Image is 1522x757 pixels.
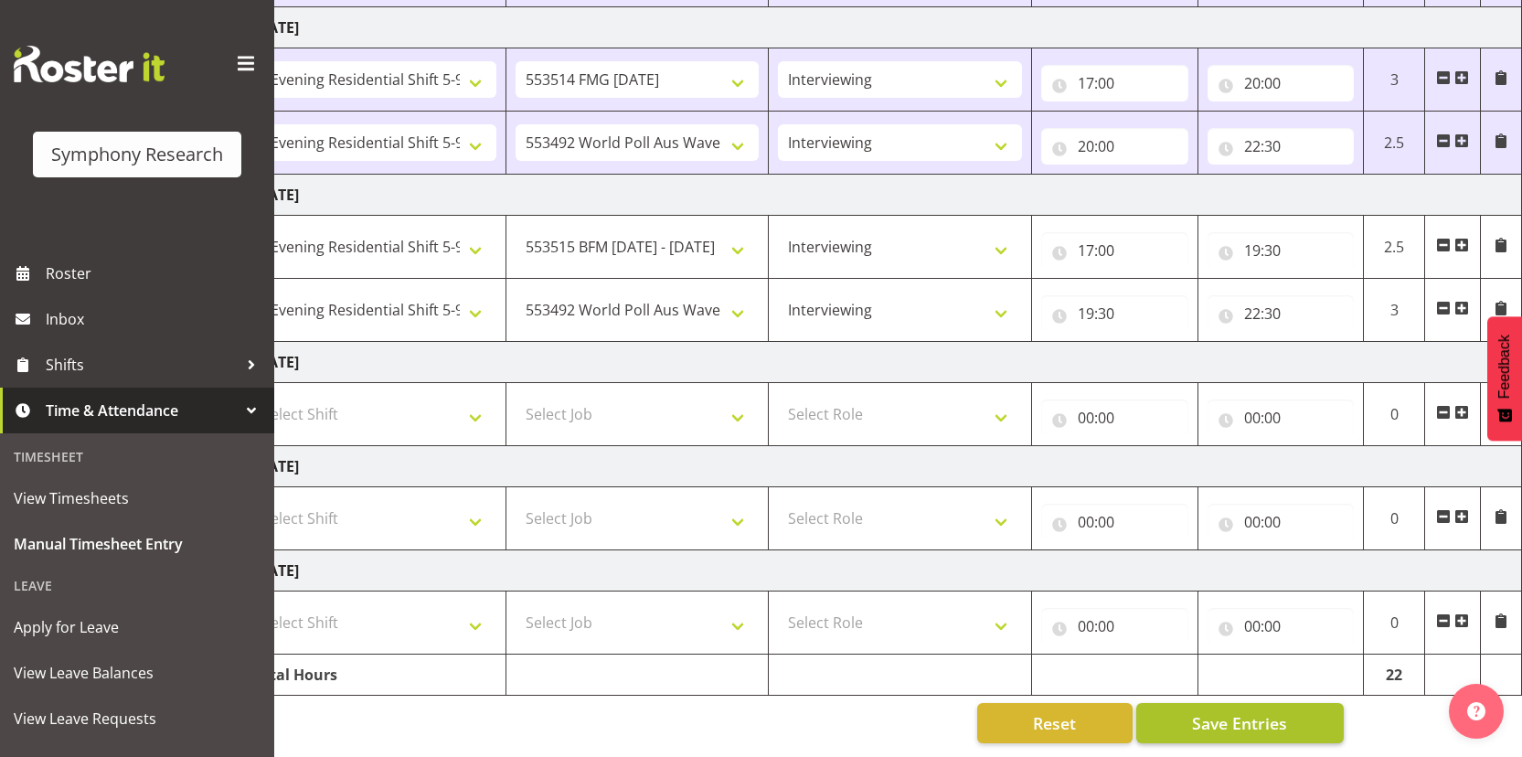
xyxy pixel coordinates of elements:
[1208,608,1355,645] input: Click to select...
[243,655,506,696] td: Total Hours
[1033,711,1076,735] span: Reset
[1496,335,1513,399] span: Feedback
[14,613,261,641] span: Apply for Leave
[1208,232,1355,269] input: Click to select...
[243,175,1522,216] td: [DATE]
[1041,295,1188,332] input: Click to select...
[1364,487,1425,550] td: 0
[46,305,265,333] span: Inbox
[46,351,238,378] span: Shifts
[1467,702,1485,720] img: help-xxl-2.png
[1041,608,1188,645] input: Click to select...
[1041,400,1188,436] input: Click to select...
[243,7,1522,48] td: [DATE]
[46,397,238,424] span: Time & Attendance
[1364,112,1425,175] td: 2.5
[1208,295,1355,332] input: Click to select...
[5,650,270,696] a: View Leave Balances
[14,659,261,687] span: View Leave Balances
[14,530,261,558] span: Manual Timesheet Entry
[243,342,1522,383] td: [DATE]
[1364,655,1425,696] td: 22
[1364,48,1425,112] td: 3
[5,567,270,604] div: Leave
[1192,711,1287,735] span: Save Entries
[1487,316,1522,441] button: Feedback - Show survey
[243,446,1522,487] td: [DATE]
[1041,65,1188,101] input: Click to select...
[5,604,270,650] a: Apply for Leave
[1041,128,1188,165] input: Click to select...
[243,550,1522,592] td: [DATE]
[1136,703,1344,743] button: Save Entries
[1208,65,1355,101] input: Click to select...
[46,260,265,287] span: Roster
[1208,128,1355,165] input: Click to select...
[1364,279,1425,342] td: 3
[1364,216,1425,279] td: 2.5
[1364,383,1425,446] td: 0
[5,521,270,567] a: Manual Timesheet Entry
[14,705,261,732] span: View Leave Requests
[5,475,270,521] a: View Timesheets
[51,141,223,168] div: Symphony Research
[1208,400,1355,436] input: Click to select...
[1041,504,1188,540] input: Click to select...
[14,46,165,82] img: Rosterit website logo
[1364,592,1425,655] td: 0
[977,703,1133,743] button: Reset
[5,438,270,475] div: Timesheet
[5,696,270,741] a: View Leave Requests
[14,485,261,512] span: View Timesheets
[1208,504,1355,540] input: Click to select...
[1041,232,1188,269] input: Click to select...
